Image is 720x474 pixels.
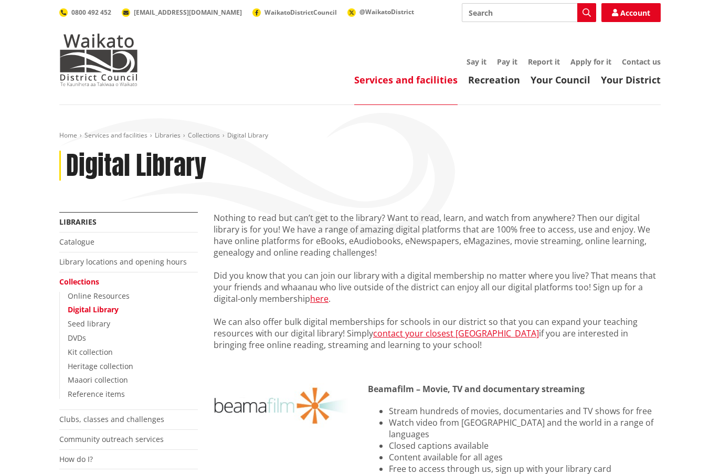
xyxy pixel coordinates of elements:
[68,375,128,385] a: Maaori collection
[59,131,77,140] a: Home
[68,361,133,371] a: Heritage collection
[622,57,661,67] a: Contact us
[468,73,520,86] a: Recreation
[59,131,661,140] nav: breadcrumb
[68,347,113,357] a: Kit collection
[59,414,164,424] a: Clubs, classes and challenges
[59,277,99,287] a: Collections
[214,212,661,258] p: Nothing to read but can’t get to the library? Want to read, learn, and watch from anywhere? Then ...
[389,451,661,463] li: Content available for all ages
[368,383,585,395] strong: Beamafilm – Movie, TV and documentary streaming
[84,131,147,140] a: Services and facilities
[68,389,125,399] a: Reference items
[359,7,414,16] span: @WaikatoDistrict
[252,8,337,17] a: WaikatoDistrictCouncil
[59,454,93,464] a: How do I?
[601,73,661,86] a: Your District
[389,440,661,451] li: Closed captions available
[462,3,596,22] input: Search input
[354,73,458,86] a: Services and facilities
[214,383,352,428] img: beamafilm
[531,73,590,86] a: Your Council
[528,57,560,67] a: Report it
[59,237,94,247] a: Catalogue
[310,293,329,304] a: here
[389,405,661,417] li: Stream hundreds of movies, documentaries and TV shows for free
[570,57,611,67] a: Apply for it
[68,304,119,314] a: Digital Library
[68,319,110,329] a: Seed library
[347,7,414,16] a: @WaikatoDistrict
[59,434,164,444] a: Community outreach services
[373,328,539,339] a: contact your closest [GEOGRAPHIC_DATA]
[497,57,517,67] a: Pay it
[59,217,97,227] a: Libraries
[601,3,661,22] a: Account
[214,316,661,351] p: We can also offer bulk digital memberships for schools in our district so that you can expand you...
[467,57,486,67] a: Say it
[264,8,337,17] span: WaikatoDistrictCouncil
[59,8,111,17] a: 0800 492 452
[214,270,661,304] p: Did you know that you can join our library with a digital membership no matter where you live? Th...
[59,34,138,86] img: Waikato District Council - Te Kaunihera aa Takiwaa o Waikato
[66,151,206,181] h1: Digital Library
[134,8,242,17] span: [EMAIL_ADDRESS][DOMAIN_NAME]
[188,131,220,140] a: Collections
[155,131,181,140] a: Libraries
[122,8,242,17] a: [EMAIL_ADDRESS][DOMAIN_NAME]
[71,8,111,17] span: 0800 492 452
[68,333,86,343] a: DVDs
[68,291,130,301] a: Online Resources
[227,131,268,140] span: Digital Library
[389,417,661,440] li: Watch video from [GEOGRAPHIC_DATA] and the world in a range of languages
[59,257,187,267] a: Library locations and opening hours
